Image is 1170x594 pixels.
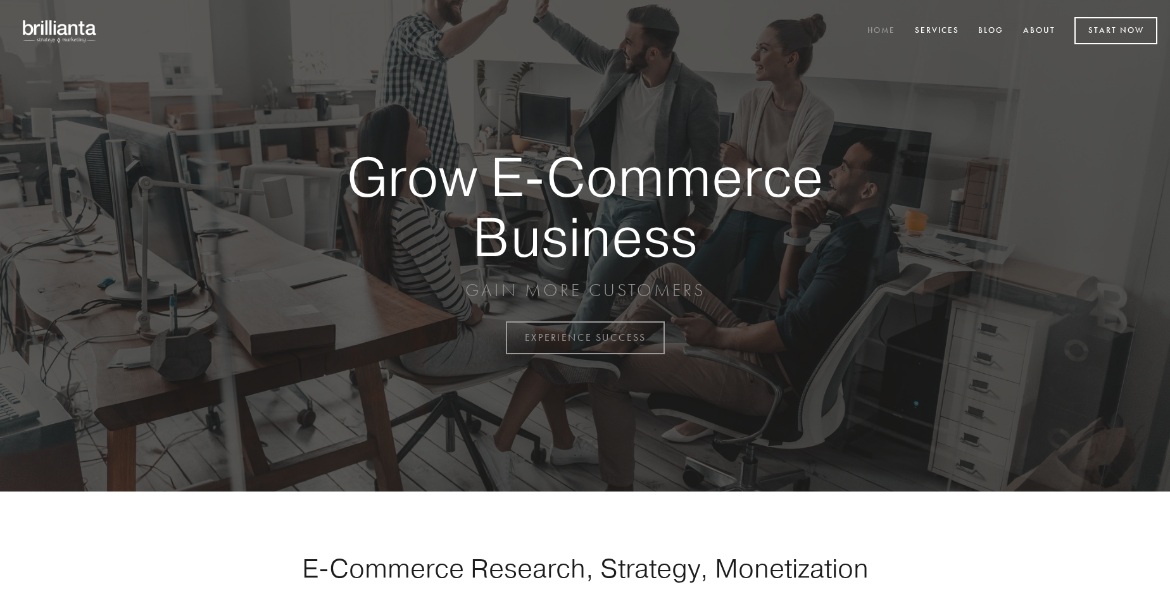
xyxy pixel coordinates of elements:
a: Services [907,21,967,42]
a: About [1015,21,1064,42]
img: brillianta - research, strategy, marketing [13,13,108,49]
a: EXPERIENCE SUCCESS [506,321,665,354]
a: Blog [970,21,1012,42]
a: Home [859,21,903,42]
h1: E-Commerce Research, Strategy, Monetization [262,552,908,584]
p: GAIN MORE CUSTOMERS [303,279,867,302]
strong: Grow E-Commerce Business [303,147,867,266]
a: Start Now [1074,17,1157,44]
